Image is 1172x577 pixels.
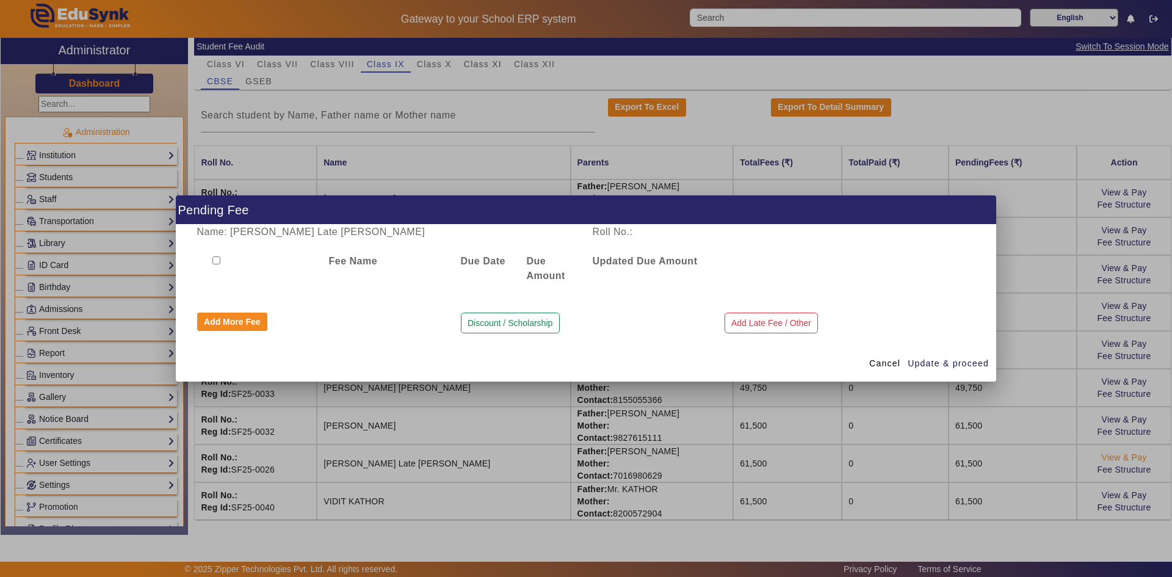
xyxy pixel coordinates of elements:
button: Update & proceed [907,353,989,375]
b: Fee Name [329,256,378,266]
h1: Pending Fee [176,195,996,224]
button: Add More Fee [197,313,268,331]
div: Name: [PERSON_NAME] Late [PERSON_NAME] [190,225,586,239]
b: Due Date [461,256,505,266]
b: Updated Due Amount [593,256,698,266]
span: Update & proceed [908,357,989,370]
button: Cancel [864,353,905,375]
b: Due Amount [527,256,565,281]
div: Roll No.: [586,225,784,239]
button: Discount / Scholarship [461,313,560,333]
span: Cancel [869,357,900,370]
button: Add Late Fee / Other [725,313,819,333]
